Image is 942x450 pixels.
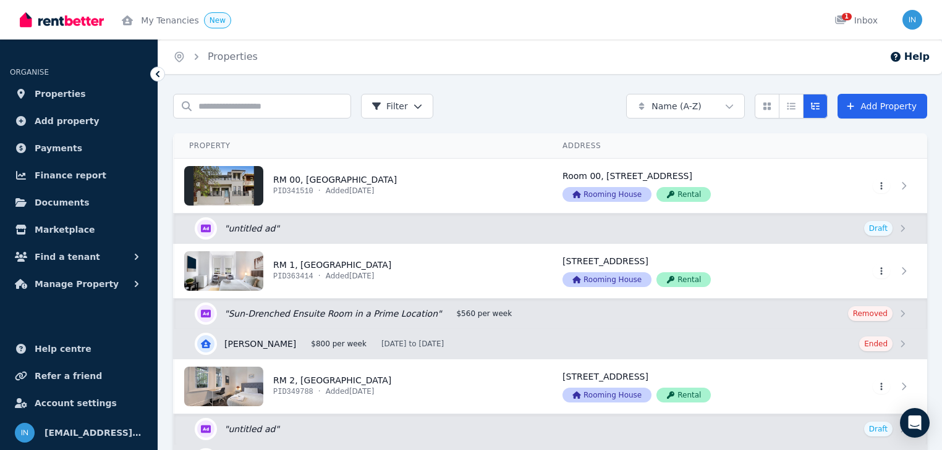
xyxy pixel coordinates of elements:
[174,359,548,414] a: View details for RM 2, 4 Park Parade
[10,163,148,188] a: Finance report
[10,68,49,77] span: ORGANISE
[35,249,100,264] span: Find a tenant
[548,159,821,213] a: View details for RM 00, 4 Park Parade
[873,264,890,278] button: More options
[10,217,148,242] a: Marketplace
[755,94,779,119] button: Card view
[821,244,927,298] a: View details for RM 1, 4 Park Parade
[174,133,548,159] th: Property
[10,336,148,361] a: Help centre
[175,299,927,328] a: Edit listing: Sun-Drenched Ensuite Room in a Prime Location
[838,94,927,119] a: Add Property
[821,159,927,213] a: View details for RM 00, 4 Park Parade
[175,329,927,359] a: View details for Andrea Figueroa
[35,141,82,156] span: Payments
[35,277,119,291] span: Manage Property
[20,10,104,29] img: RentBetter
[548,133,821,159] th: Address
[175,214,927,243] a: Edit listing:
[158,40,273,74] nav: Breadcrumb
[15,423,35,443] img: info@museliving.com.au
[779,94,804,119] button: Compact list view
[35,86,86,101] span: Properties
[873,178,890,193] button: More options
[10,109,148,133] a: Add property
[889,49,930,64] button: Help
[548,359,821,414] a: View details for RM 2, 4 Park Parade
[35,222,95,237] span: Marketplace
[10,136,148,160] a: Payments
[10,244,148,269] button: Find a tenant
[834,14,878,27] div: Inbox
[10,190,148,215] a: Documents
[35,195,90,210] span: Documents
[10,391,148,415] a: Account settings
[626,94,745,119] button: Name (A-Z)
[210,16,226,25] span: New
[842,13,852,20] span: 1
[10,364,148,388] a: Refer a friend
[548,244,821,298] a: View details for RM 1, 4 Park Parade
[45,425,143,440] span: [EMAIL_ADDRESS][DOMAIN_NAME]
[821,359,927,414] a: View details for RM 2, 4 Park Parade
[35,341,91,356] span: Help centre
[35,396,117,410] span: Account settings
[174,244,548,298] a: View details for RM 1, 4 Park Parade
[361,94,433,119] button: Filter
[900,408,930,438] div: Open Intercom Messenger
[208,51,258,62] a: Properties
[35,168,106,183] span: Finance report
[651,100,702,112] span: Name (A-Z)
[755,94,828,119] div: View options
[803,94,828,119] button: Expanded list view
[873,379,890,394] button: More options
[175,414,927,444] a: Edit listing:
[371,100,408,112] span: Filter
[35,114,100,128] span: Add property
[10,272,148,296] button: Manage Property
[174,159,548,213] a: View details for RM 00, 4 Park Parade
[902,10,922,30] img: info@museliving.com.au
[10,81,148,106] a: Properties
[35,369,102,383] span: Refer a friend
